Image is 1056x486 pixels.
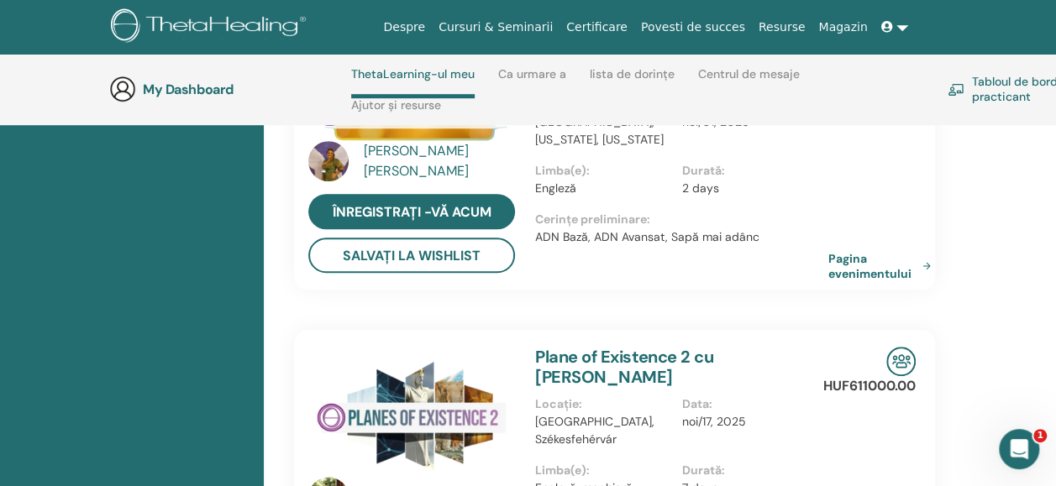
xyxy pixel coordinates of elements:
img: chalkboard-teacher.svg [948,83,964,96]
a: Ajutor și resurse [351,98,441,125]
h3: My Dashboard [143,81,311,97]
iframe: Intercom live chat [999,429,1039,469]
a: [PERSON_NAME] [PERSON_NAME] [364,141,519,181]
a: Plane of Existence 2 cu [PERSON_NAME] [535,346,713,388]
span: 1 [1033,429,1047,442]
a: lista de dorințe [590,67,675,94]
p: 2 days [682,180,818,197]
a: Povesti de succes [634,12,752,43]
p: Engleză [535,180,671,197]
a: ThetaLearning-ul meu [351,67,475,98]
a: Centrul de mesaje [698,67,800,94]
a: Magazin [812,12,874,43]
p: Durată : [682,162,818,180]
a: Certificare [560,12,634,43]
a: Resurse [752,12,812,43]
img: Plane of Existence 2 [308,347,515,482]
a: Ca urmare a [498,67,566,94]
a: Despre [376,12,432,43]
a: Pagina evenimentului [828,251,938,281]
p: ADN Bază, ADN Avansat, Sapă mai adânc [535,228,828,246]
a: Înregistrați -vă acum [308,194,515,229]
span: Înregistrați -vă acum [333,203,491,221]
p: noi/17, 2025 [682,413,818,431]
p: [GEOGRAPHIC_DATA], Székesfehérvár [535,413,671,448]
p: Limba(e) : [535,162,671,180]
a: Cursuri & Seminarii [432,12,560,43]
img: In-Person Seminar [886,347,916,376]
p: Cerințe preliminare : [535,211,828,228]
p: Durată : [682,462,818,479]
img: generic-user-icon.jpg [109,76,136,102]
img: logo.png [111,8,312,46]
p: Limba(e) : [535,462,671,479]
img: default.jpg [308,141,349,181]
p: Locație : [535,395,671,413]
p: [GEOGRAPHIC_DATA], [US_STATE], [US_STATE] [535,113,671,149]
p: HUF611000.00 [823,376,916,396]
button: Salvați la Wishlist [308,238,515,273]
p: Data : [682,395,818,413]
